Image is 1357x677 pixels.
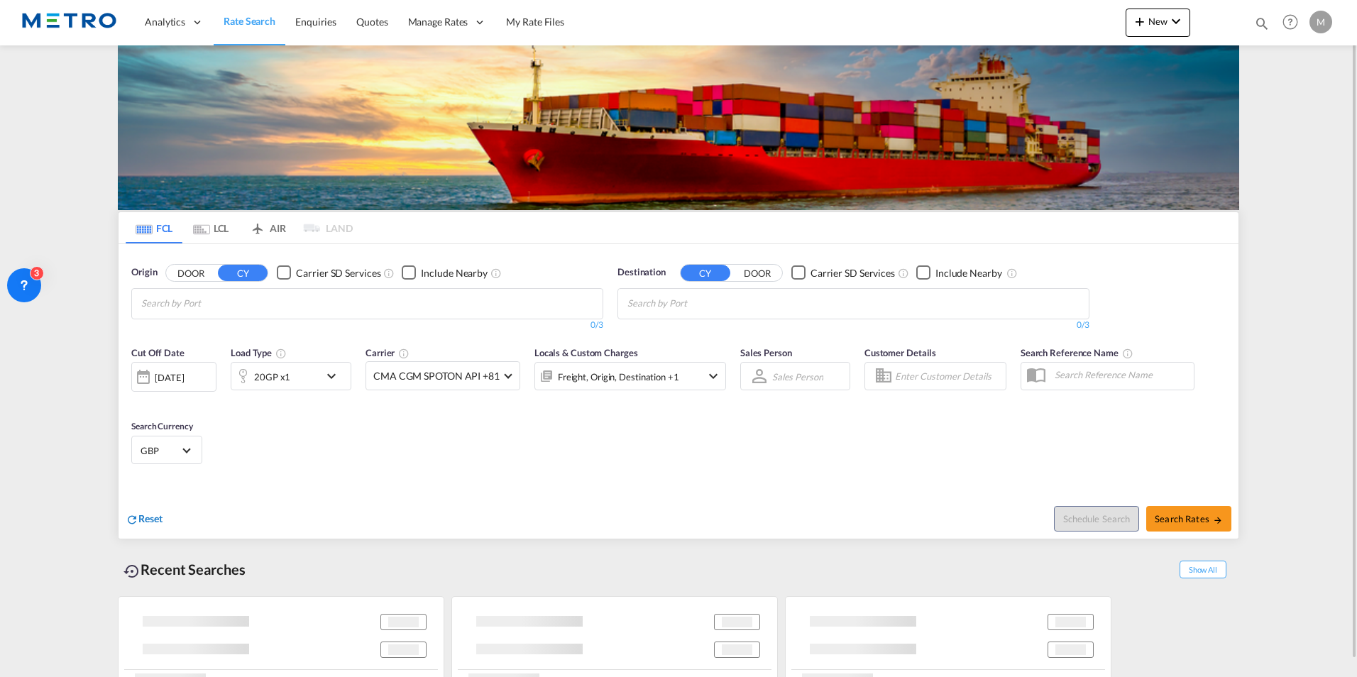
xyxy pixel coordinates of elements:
div: 0/3 [131,319,603,331]
input: Search Reference Name [1048,364,1194,385]
button: Note: By default Schedule search will only considerorigin ports, destination ports and cut off da... [1054,506,1139,532]
input: Chips input. [627,292,762,315]
md-icon: icon-arrow-right [1213,515,1223,525]
div: M [1309,11,1332,33]
span: Origin [131,265,157,280]
md-select: Sales Person [771,366,825,387]
md-icon: icon-magnify [1254,16,1270,31]
div: [DATE] [131,362,216,392]
md-tab-item: LCL [182,212,239,243]
md-icon: icon-chevron-down [1168,13,1185,30]
div: Freight Origin Destination Factory Stuffing [558,367,679,387]
md-icon: icon-information-outline [275,348,287,359]
button: DOOR [732,265,782,281]
span: Locals & Custom Charges [534,347,638,358]
span: Customer Details [864,347,936,358]
div: icon-refreshReset [126,512,163,527]
span: Enquiries [295,16,336,28]
div: Carrier SD Services [811,266,895,280]
div: 20GP x1icon-chevron-down [231,362,351,390]
span: Sales Person [740,347,792,358]
div: Include Nearby [421,266,488,280]
md-icon: icon-plus 400-fg [1131,13,1148,30]
md-pagination-wrapper: Use the left and right arrow keys to navigate between tabs [126,212,353,243]
md-icon: The selected Trucker/Carrierwill be displayed in the rate results If the rates are from another f... [398,348,410,359]
md-checkbox: Checkbox No Ink [402,265,488,280]
input: Enter Customer Details [895,365,1001,387]
span: Search Rates [1155,513,1223,524]
div: Help [1278,10,1309,35]
md-icon: Your search will be saved by the below given name [1122,348,1133,359]
span: Help [1278,10,1302,34]
span: My Rate Files [506,16,564,28]
button: Search Ratesicon-arrow-right [1146,506,1231,532]
div: [DATE] [155,371,184,384]
md-icon: icon-chevron-down [705,368,722,385]
span: Carrier [366,347,410,358]
span: Quotes [356,16,388,28]
button: CY [681,265,730,281]
span: Analytics [145,15,185,29]
md-icon: Unchecked: Ignores neighbouring ports when fetching rates.Checked : Includes neighbouring ports w... [1006,268,1018,279]
span: Search Currency [131,421,193,431]
button: DOOR [166,265,216,281]
md-icon: icon-airplane [249,220,266,231]
span: Load Type [231,347,287,358]
img: 25181f208a6c11efa6aa1bf80d4cef53.png [21,6,117,38]
div: Recent Searches [118,554,251,585]
md-icon: icon-chevron-down [323,368,347,385]
md-tab-item: FCL [126,212,182,243]
md-datepicker: Select [131,390,142,409]
div: 0/3 [617,319,1089,331]
md-select: Select Currency: £ GBPUnited Kingdom Pound [139,440,194,461]
md-icon: icon-refresh [126,513,138,526]
div: Include Nearby [935,266,1002,280]
span: CMA CGM SPOTON API +81 [373,369,500,383]
div: 20GP x1 [254,367,290,387]
md-chips-wrap: Chips container with autocompletion. Enter the text area, type text to search, and then use the u... [625,289,768,315]
span: Show All [1180,561,1226,578]
button: icon-plus 400-fgNewicon-chevron-down [1126,9,1190,37]
span: Cut Off Date [131,347,185,358]
span: Rate Search [224,15,275,27]
span: New [1131,16,1185,27]
span: Reset [138,512,163,524]
md-checkbox: Checkbox No Ink [277,265,380,280]
span: Destination [617,265,666,280]
md-icon: Unchecked: Search for CY (Container Yard) services for all selected carriers.Checked : Search for... [383,268,395,279]
div: OriginDOOR CY Checkbox No InkUnchecked: Search for CY (Container Yard) services for all selected ... [119,244,1238,539]
div: Carrier SD Services [296,266,380,280]
div: icon-magnify [1254,16,1270,37]
span: Search Reference Name [1021,347,1133,358]
md-tab-item: AIR [239,212,296,243]
span: GBP [141,444,180,457]
span: Manage Rates [408,15,468,29]
md-icon: icon-backup-restore [123,563,141,580]
md-chips-wrap: Chips container with autocompletion. Enter the text area, type text to search, and then use the u... [139,289,282,315]
md-checkbox: Checkbox No Ink [791,265,895,280]
input: Chips input. [141,292,276,315]
md-icon: Unchecked: Search for CY (Container Yard) services for all selected carriers.Checked : Search for... [898,268,909,279]
div: Freight Origin Destination Factory Stuffingicon-chevron-down [534,362,726,390]
md-checkbox: Checkbox No Ink [916,265,1002,280]
img: LCL+%26+FCL+BACKGROUND.png [118,45,1239,210]
md-icon: Unchecked: Ignores neighbouring ports when fetching rates.Checked : Includes neighbouring ports w... [490,268,502,279]
button: CY [218,265,268,281]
